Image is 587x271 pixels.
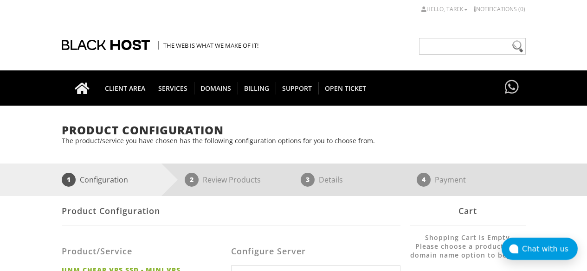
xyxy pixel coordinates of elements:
[238,82,276,95] span: Billing
[185,173,199,187] span: 2
[410,196,526,226] div: Cart
[65,70,99,106] a: Go to homepage
[319,173,343,187] p: Details
[318,70,373,106] a: Open Ticket
[98,70,152,106] a: CLIENT AREA
[152,70,194,106] a: SERVICES
[421,5,468,13] a: Hello, tarek
[503,70,521,105] a: Have questions?
[80,173,128,187] p: Configuration
[62,247,224,256] h3: Product/Service
[276,70,319,106] a: Support
[62,173,76,187] span: 1
[203,173,261,187] p: Review Products
[474,5,525,13] a: Notifications (0)
[152,82,194,95] span: SERVICES
[318,82,373,95] span: Open Ticket
[522,245,578,253] div: Chat with us
[417,173,431,187] span: 4
[98,82,152,95] span: CLIENT AREA
[410,233,526,269] li: Shopping Cart is Empty Please choose a product and domain name option to begin...
[502,238,578,260] button: Chat with us
[194,70,238,106] a: Domains
[419,38,526,55] input: Need help?
[301,173,315,187] span: 3
[238,70,276,106] a: Billing
[62,196,400,226] div: Product Configuration
[158,41,258,50] span: The Web is what we make of it!
[62,124,526,136] h1: Product Configuration
[276,82,319,95] span: Support
[435,173,466,187] p: Payment
[231,247,400,256] h3: Configure Server
[62,136,526,145] p: The product/service you have chosen has the following configuration options for you to choose from.
[194,82,238,95] span: Domains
